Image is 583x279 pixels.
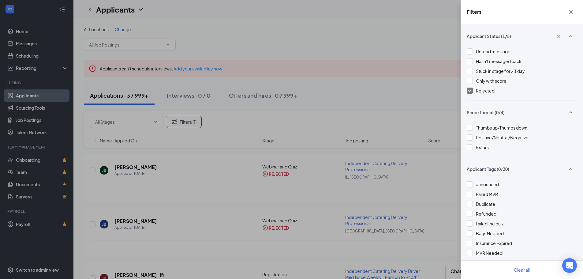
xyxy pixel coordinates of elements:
[555,33,562,39] svg: Cross
[467,166,509,172] span: Applicant Tags (0/30)
[567,8,574,16] svg: Cross
[476,58,521,64] span: Hasn't messaged back
[476,191,498,197] span: Failed MVR
[476,68,525,74] span: Stuck in stage for > 1 day
[476,260,521,266] span: need 1099 information
[467,33,511,39] span: Applicant Status (1/5)
[567,109,574,116] svg: SmallChevronUp
[476,145,489,150] span: 5 stars
[476,135,529,140] span: Positive/Neutral/Negative
[552,31,565,41] button: Cross
[476,125,527,130] span: Thumbs up/Thumbs down
[476,240,512,246] span: Insurance Expired
[476,201,495,207] span: Duplicate
[506,264,537,276] button: Clear all
[476,88,495,93] span: Rejected
[476,231,504,236] span: Bags Needed
[565,163,577,175] button: SmallChevronUp
[565,30,577,42] button: SmallChevronUp
[567,32,574,40] svg: SmallChevronUp
[476,49,510,54] span: Unread message
[468,89,471,92] img: checkbox
[565,6,577,18] button: Cross
[476,78,506,84] span: Only with score
[467,9,481,15] h5: Filters
[567,165,574,173] svg: SmallChevronUp
[476,250,503,256] span: MVR Needed
[565,107,577,118] button: SmallChevronUp
[562,258,577,273] div: Open Intercom Messenger
[476,211,496,217] span: Refunded
[476,221,503,226] span: failed the quiz
[467,109,505,115] span: Score format (0/4)
[476,182,499,187] span: announced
